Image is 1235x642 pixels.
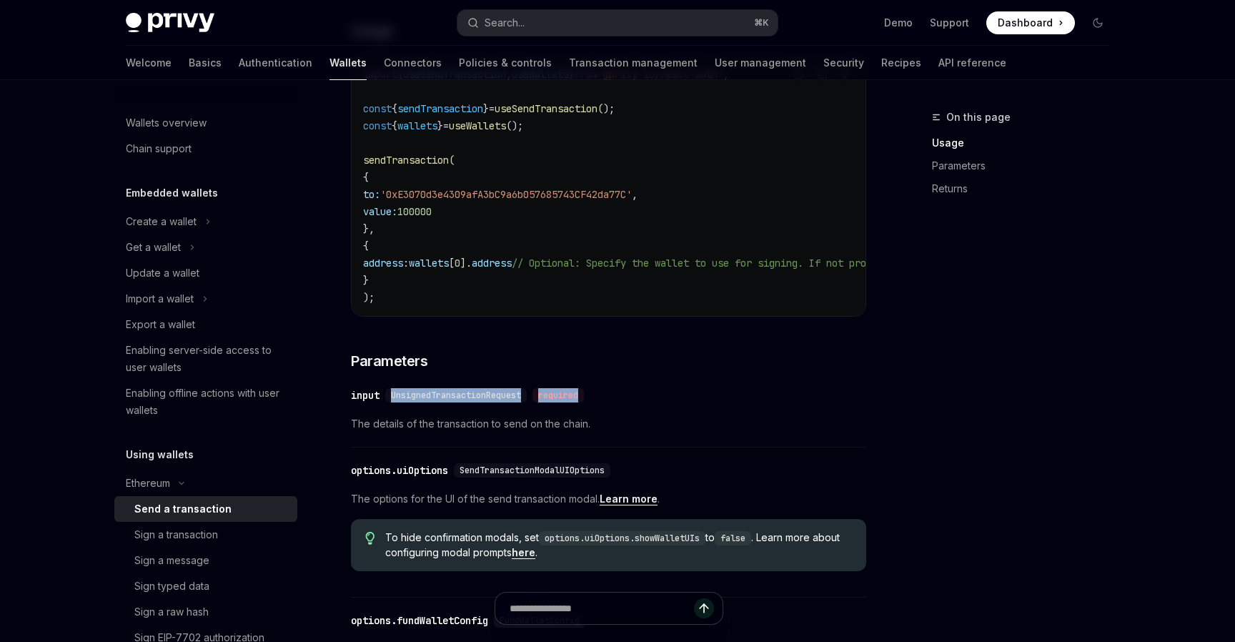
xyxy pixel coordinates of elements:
a: Returns [932,177,1121,200]
span: UnsignedTransactionRequest [391,390,521,401]
span: }, [363,222,375,235]
div: Enabling offline actions with user wallets [126,385,289,419]
span: { [392,102,397,115]
div: Send a transaction [134,500,232,518]
div: Sign typed data [134,578,209,595]
a: Sign typed data [114,573,297,599]
button: Toggle Create a wallet section [114,209,297,234]
h5: Using wallets [126,446,194,463]
a: Enabling offline actions with user wallets [114,380,297,423]
a: Sign a message [114,548,297,573]
span: wallets [397,119,437,132]
button: Toggle Import a wallet section [114,286,297,312]
span: address: [363,257,409,270]
a: Welcome [126,46,172,80]
button: Send message [694,598,714,618]
code: options.uiOptions.showWalletUIs [539,531,705,545]
h5: Embedded wallets [126,184,218,202]
a: Security [823,46,864,80]
span: = [443,119,449,132]
span: useWallets [449,119,506,132]
span: wallets [409,257,449,270]
span: } [437,119,443,132]
div: Ethereum [126,475,170,492]
img: dark logo [126,13,214,33]
a: Support [930,16,969,30]
span: { [363,171,369,184]
span: } [363,274,369,287]
span: address [472,257,512,270]
a: Send a transaction [114,496,297,522]
span: useSendTransaction [495,102,597,115]
span: [ [449,257,455,270]
span: ]. [460,257,472,270]
a: Sign a raw hash [114,599,297,625]
a: Export a wallet [114,312,297,337]
div: Chain support [126,140,192,157]
div: Export a wallet [126,316,195,333]
a: Learn more [600,493,658,505]
div: Update a wallet [126,265,199,282]
div: Enabling server-side access to user wallets [126,342,289,376]
span: On this page [946,109,1011,126]
span: { [392,119,397,132]
span: ( [449,154,455,167]
input: Ask a question... [510,593,694,624]
span: 0 [455,257,460,270]
span: The details of the transaction to send on the chain. [351,415,866,433]
span: = [489,102,495,115]
a: Policies & controls [459,46,552,80]
span: '0xE3070d3e4309afA3bC9a6b057685743CF42da77C' [380,188,632,201]
span: sendTransaction [363,154,449,167]
span: 100000 [397,205,432,218]
span: const [363,119,392,132]
code: false [715,531,751,545]
button: Toggle Ethereum section [114,470,297,496]
a: Enabling server-side access to user wallets [114,337,297,380]
span: value: [363,205,397,218]
a: User management [715,46,806,80]
a: Usage [932,132,1121,154]
a: Update a wallet [114,260,297,286]
button: Toggle Get a wallet section [114,234,297,260]
div: Sign a message [134,552,209,569]
span: SendTransactionModalUIOptions [460,465,605,476]
span: (); [506,119,523,132]
span: } [483,102,489,115]
a: Connectors [384,46,442,80]
span: (); [597,102,615,115]
div: Sign a raw hash [134,603,209,621]
div: options.uiOptions [351,463,448,478]
span: Dashboard [998,16,1053,30]
span: , [632,188,638,201]
a: API reference [938,46,1006,80]
svg: Tip [365,532,375,545]
div: required [532,388,584,403]
button: Open search [457,10,778,36]
a: Wallets [329,46,367,80]
a: Chain support [114,136,297,162]
a: Sign a transaction [114,522,297,548]
div: Import a wallet [126,290,194,307]
a: Recipes [881,46,921,80]
button: Toggle dark mode [1086,11,1109,34]
div: Get a wallet [126,239,181,256]
a: Wallets overview [114,110,297,136]
div: input [351,388,380,403]
a: Parameters [932,154,1121,177]
a: Basics [189,46,222,80]
a: Transaction management [569,46,698,80]
div: Search... [485,14,525,31]
div: Sign a transaction [134,526,218,543]
span: To hide confirmation modals, set to . Learn more about configuring modal prompts . [385,530,852,560]
span: ); [363,291,375,304]
a: Dashboard [986,11,1075,34]
span: { [363,239,369,252]
div: Create a wallet [126,213,197,230]
a: Authentication [239,46,312,80]
span: The options for the UI of the send transaction modal. . [351,490,866,508]
span: // Optional: Specify the wallet to use for signing. If not provided, the first wallet will be used. [512,257,1078,270]
span: const [363,102,392,115]
a: Demo [884,16,913,30]
a: here [512,546,535,559]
